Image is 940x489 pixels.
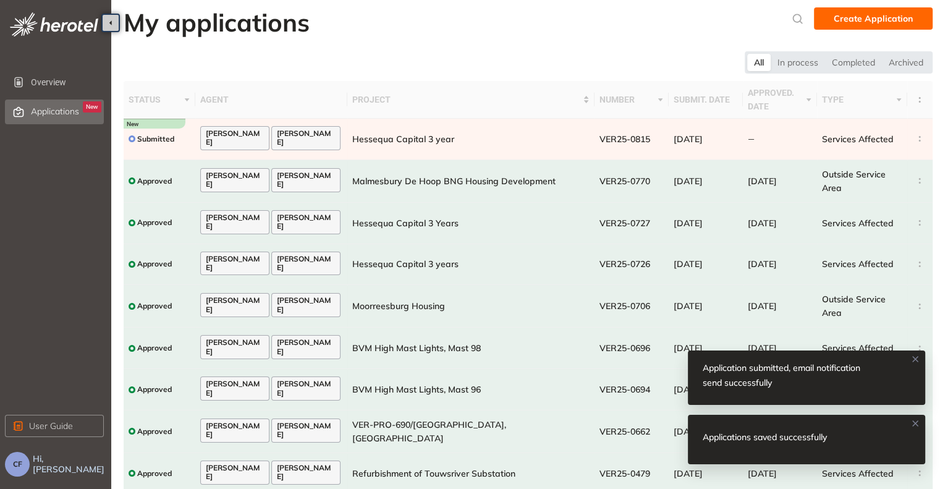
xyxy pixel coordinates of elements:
span: [PERSON_NAME] [277,338,335,356]
span: [DATE] [674,426,703,437]
span: [DATE] [674,176,703,187]
span: [PERSON_NAME] [206,255,264,273]
span: Submitted [137,135,174,143]
img: logo [10,12,98,36]
span: Services Affected [822,218,894,229]
div: Archived [882,54,930,71]
span: VER25-0696 [599,342,650,354]
span: [PERSON_NAME] [277,296,335,314]
span: [PERSON_NAME] [206,338,264,356]
span: [DATE] [748,342,777,354]
span: VER25-0706 [599,300,650,312]
span: Applications [31,106,79,117]
span: approved. date [748,86,803,113]
span: Refurbishment of Touwsriver Substation [352,468,515,479]
th: submit. date [669,81,743,119]
span: Outside Service Area [822,294,886,318]
span: [DATE] [748,468,777,479]
span: type [822,93,893,106]
span: [DATE] [674,342,703,354]
span: [PERSON_NAME] [206,129,264,147]
span: [PERSON_NAME] [277,213,335,231]
div: All [747,54,771,71]
span: [PERSON_NAME] [206,171,264,189]
span: [DATE] [674,218,703,229]
span: Services Affected [822,342,894,354]
h2: My applications [124,7,310,37]
div: Application submitted, email notification send successfully [703,360,879,390]
th: number [595,81,669,119]
span: Approved [137,469,172,478]
button: Create Application [814,7,933,30]
span: [PERSON_NAME] [277,464,335,482]
span: [PERSON_NAME] [206,464,264,482]
span: [PERSON_NAME] [277,171,335,189]
span: VER25-0662 [599,426,650,437]
span: [PERSON_NAME] [277,380,335,398]
span: Hessequa Capital 3 year [352,134,454,145]
span: [PERSON_NAME] [206,422,264,440]
span: [PERSON_NAME] [206,296,264,314]
span: [DATE] [674,300,703,312]
span: project [352,93,580,106]
span: Services Affected [822,258,894,270]
button: CF [5,452,30,477]
div: Completed [825,54,882,71]
th: project [347,81,595,119]
span: VER25-0479 [599,468,650,479]
span: VER25-0727 [599,218,650,229]
span: [DATE] [674,468,703,479]
span: Approved [137,427,172,436]
span: [DATE] [748,300,777,312]
span: Services Affected [822,468,894,479]
span: Approved [137,177,172,185]
span: [DATE] [674,134,703,145]
span: Malmesbury De Hoop BNG Housing Development [352,176,556,187]
span: [DATE] [748,176,777,187]
span: Moorreesburg Housing [352,300,445,312]
span: VER25-0694 [599,384,650,395]
th: type [817,81,907,119]
span: Create Application [834,12,913,25]
span: Outside Service Area [822,169,886,193]
span: VER25-0815 [599,134,650,145]
div: In process [771,54,825,71]
span: CF [13,460,22,469]
span: Approved [137,302,172,310]
span: User Guide [29,419,73,433]
span: Hessequa Capital 3 Years [352,218,459,229]
span: [DATE] [748,258,777,270]
button: User Guide [5,415,104,437]
span: Approved [137,344,172,352]
div: New [83,101,101,113]
span: [PERSON_NAME] [206,380,264,398]
span: number [599,93,654,106]
span: BVM High Mast Lights, Mast 96 [352,384,481,395]
span: [DATE] [674,258,703,270]
span: status [129,93,181,106]
span: VER25-0770 [599,176,650,187]
span: [PERSON_NAME] [277,255,335,273]
th: agent [195,81,347,119]
span: Overview [31,70,101,95]
span: Approved [137,385,172,394]
span: [DATE] [748,218,777,229]
div: Applications saved successfully [703,430,842,444]
span: Services Affected [822,134,894,145]
span: VER25-0726 [599,258,650,270]
span: — [748,134,755,144]
span: Hessequa Capital 3 years [352,258,459,270]
span: Hi, [PERSON_NAME] [33,454,106,475]
span: [PERSON_NAME] [206,213,264,231]
span: [PERSON_NAME] [277,129,335,147]
span: Approved [137,260,172,268]
span: Approved [137,218,172,227]
th: approved. date [743,81,817,119]
span: [DATE] [674,384,703,395]
span: BVM High Mast Lights, Mast 98 [352,342,481,354]
th: status [124,81,195,119]
span: VER-PRO-690/[GEOGRAPHIC_DATA], [GEOGRAPHIC_DATA] [352,419,506,444]
span: [PERSON_NAME] [277,422,335,440]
